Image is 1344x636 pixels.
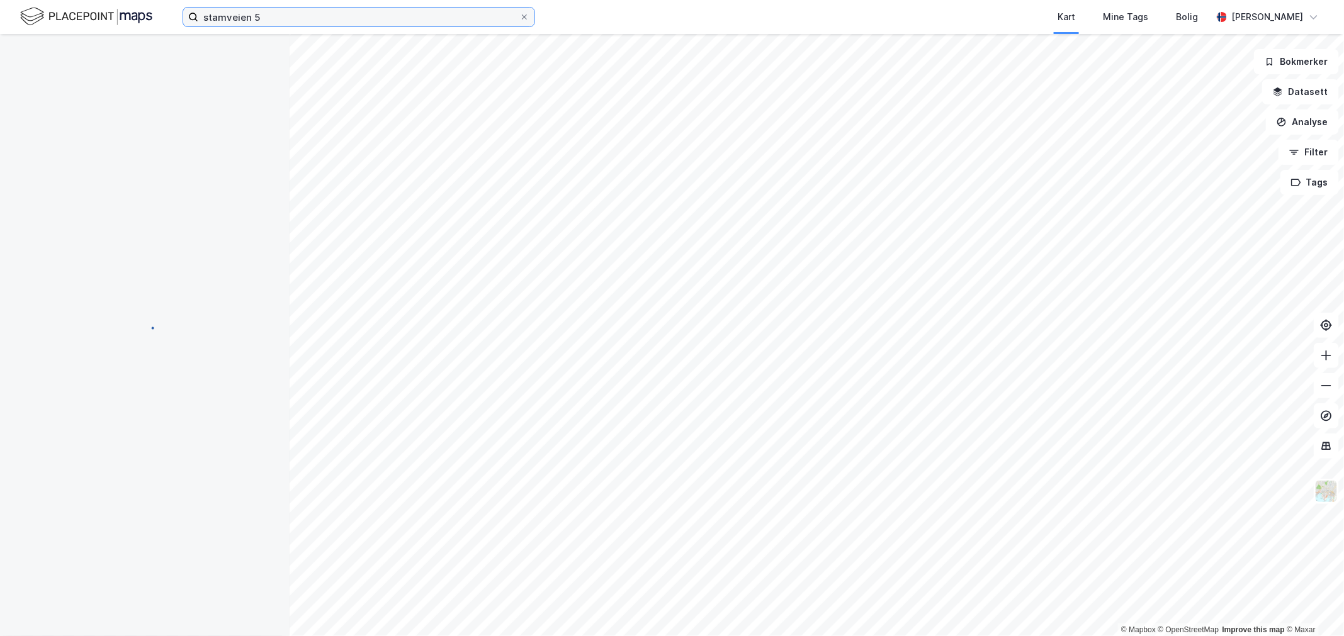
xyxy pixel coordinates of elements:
[1121,625,1156,634] a: Mapbox
[1281,576,1344,636] iframe: Chat Widget
[1314,479,1338,503] img: Z
[20,6,152,28] img: logo.f888ab2527a4732fd821a326f86c7f29.svg
[1254,49,1339,74] button: Bokmerker
[1103,9,1148,25] div: Mine Tags
[198,8,519,26] input: Søk på adresse, matrikkel, gårdeiere, leietakere eller personer
[1281,576,1344,636] div: Kontrollprogram for chat
[135,318,155,338] img: spinner.a6d8c91a73a9ac5275cf975e30b51cfb.svg
[1058,9,1075,25] div: Kart
[1279,140,1339,165] button: Filter
[1266,109,1339,135] button: Analyse
[1262,79,1339,104] button: Datasett
[1280,170,1339,195] button: Tags
[1223,625,1285,634] a: Improve this map
[1176,9,1198,25] div: Bolig
[1158,625,1219,634] a: OpenStreetMap
[1232,9,1304,25] div: [PERSON_NAME]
